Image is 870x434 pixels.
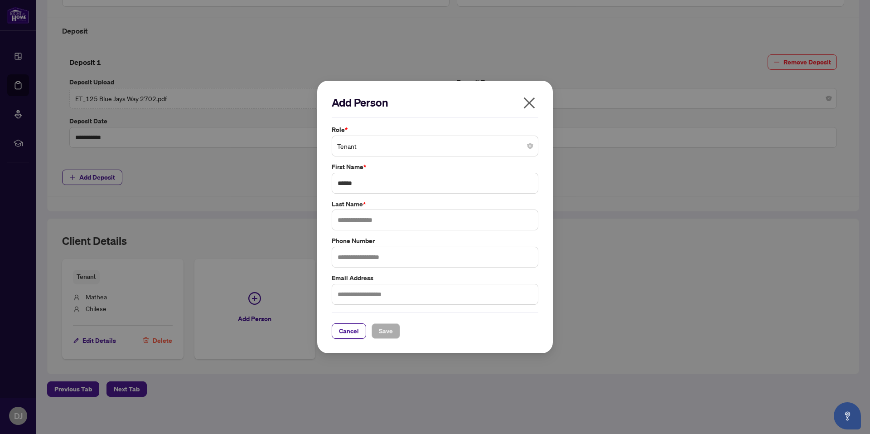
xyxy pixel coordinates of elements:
[332,273,538,283] label: Email Address
[834,402,861,429] button: Open asap
[332,236,538,246] label: Phone Number
[332,162,538,172] label: First Name
[332,199,538,209] label: Last Name
[332,95,538,110] h2: Add Person
[337,137,533,155] span: Tenant
[372,323,400,339] button: Save
[527,143,533,149] span: close-circle
[332,323,366,339] button: Cancel
[332,125,538,135] label: Role
[522,96,536,110] span: close
[339,324,359,338] span: Cancel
